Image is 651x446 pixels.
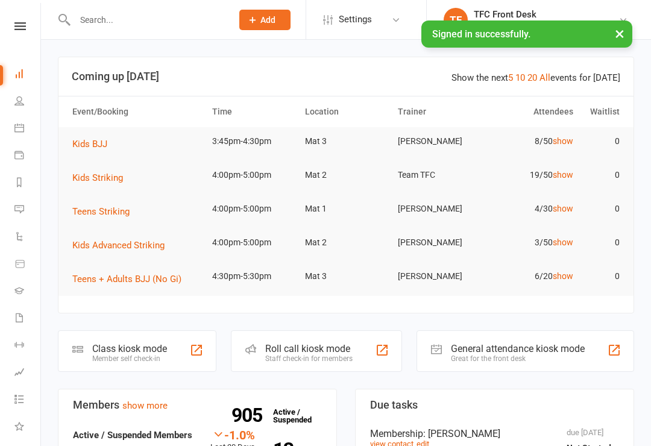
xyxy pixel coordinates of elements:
[553,170,573,180] a: show
[485,228,578,257] td: 3/50
[579,161,625,189] td: 0
[207,161,300,189] td: 4:00pm-5:00pm
[300,161,392,189] td: Mat 2
[300,96,392,127] th: Location
[392,127,485,155] td: [PERSON_NAME]
[14,116,42,143] a: Calendar
[300,228,392,257] td: Mat 2
[72,204,138,219] button: Teens Striking
[73,430,192,441] strong: Active / Suspended Members
[370,399,619,411] h3: Due tasks
[485,127,578,155] td: 8/50
[579,262,625,291] td: 0
[92,343,167,354] div: Class kiosk mode
[527,72,537,83] a: 20
[72,171,131,185] button: Kids Striking
[72,172,123,183] span: Kids Striking
[579,127,625,155] td: 0
[579,228,625,257] td: 0
[72,206,130,217] span: Teens Striking
[485,161,578,189] td: 19/50
[451,71,620,85] div: Show the next events for [DATE]
[515,72,525,83] a: 10
[392,161,485,189] td: Team TFC
[72,139,107,149] span: Kids BJJ
[207,262,300,291] td: 4:30pm-5:30pm
[370,428,619,439] div: Membership
[14,251,42,278] a: Product Sales
[92,354,167,363] div: Member self check-in
[73,399,322,411] h3: Members
[239,10,291,30] button: Add
[553,237,573,247] a: show
[451,343,585,354] div: General attendance kiosk mode
[267,399,320,433] a: 905Active / Suspended
[423,428,500,439] span: : [PERSON_NAME]
[579,195,625,223] td: 0
[300,262,392,291] td: Mat 3
[553,271,573,281] a: show
[72,71,620,83] h3: Coming up [DATE]
[339,6,372,33] span: Settings
[207,127,300,155] td: 3:45pm-4:30pm
[265,354,353,363] div: Staff check-in for members
[72,137,116,151] button: Kids BJJ
[539,72,550,83] a: All
[392,96,485,127] th: Trainer
[14,170,42,197] a: Reports
[392,195,485,223] td: [PERSON_NAME]
[14,61,42,89] a: Dashboard
[72,274,181,284] span: Teens + Adults BJJ (No Gi)
[265,343,353,354] div: Roll call kiosk mode
[231,406,267,424] strong: 905
[485,96,578,127] th: Attendees
[553,136,573,146] a: show
[122,400,168,411] a: show more
[71,11,224,28] input: Search...
[72,272,190,286] button: Teens + Adults BJJ (No Gi)
[14,89,42,116] a: People
[485,195,578,223] td: 4/30
[300,127,392,155] td: Mat 3
[14,143,42,170] a: Payments
[392,262,485,291] td: [PERSON_NAME]
[579,96,625,127] th: Waitlist
[444,8,468,32] div: TF
[72,240,165,251] span: Kids Advanced Striking
[14,414,42,441] a: What's New
[207,228,300,257] td: 4:00pm-5:00pm
[485,262,578,291] td: 6/20
[14,360,42,387] a: Assessments
[508,72,513,83] a: 5
[67,96,207,127] th: Event/Booking
[300,195,392,223] td: Mat 1
[553,204,573,213] a: show
[207,96,300,127] th: Time
[207,195,300,223] td: 4:00pm-5:00pm
[609,20,631,46] button: ×
[210,428,255,441] div: -1.0%
[474,20,618,31] div: The Fight Centre [GEOGRAPHIC_DATA]
[72,238,173,253] button: Kids Advanced Striking
[260,15,275,25] span: Add
[432,28,530,40] span: Signed in successfully.
[474,9,618,20] div: TFC Front Desk
[392,228,485,257] td: [PERSON_NAME]
[451,354,585,363] div: Great for the front desk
